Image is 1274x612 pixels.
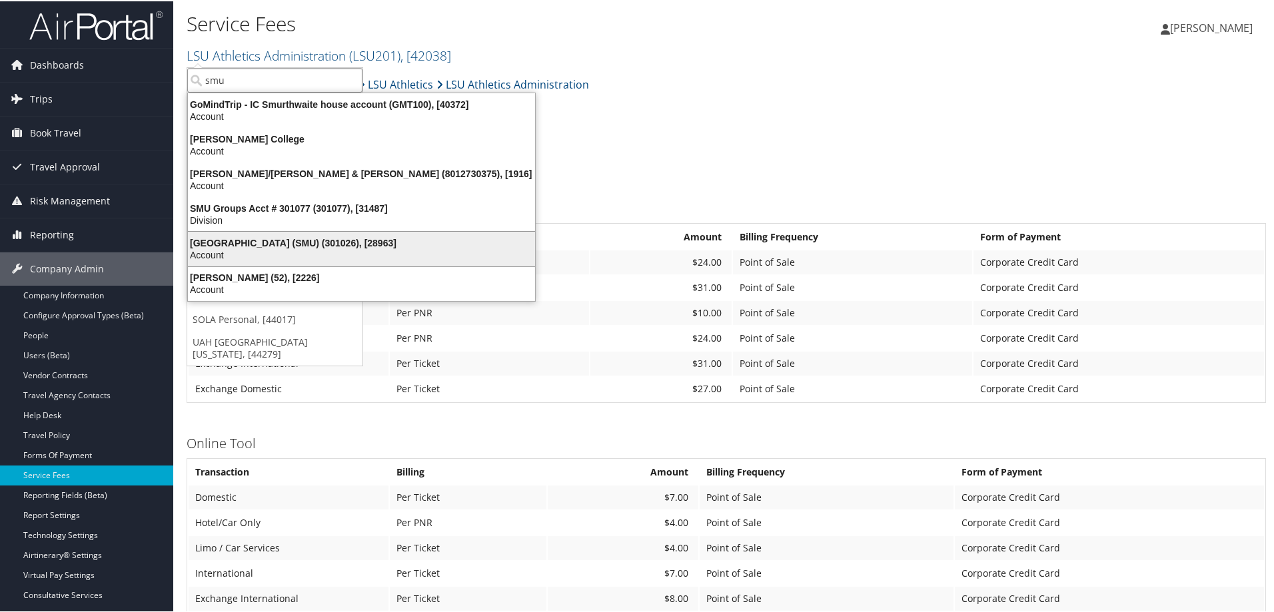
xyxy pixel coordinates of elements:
[548,509,698,533] td: $4.00
[390,325,589,349] td: Per PNR
[390,350,589,374] td: Per Ticket
[548,459,698,483] th: Amount
[955,509,1264,533] td: Corporate Credit Card
[30,47,84,81] span: Dashboards
[436,70,589,97] a: LSU Athletics Administration
[955,560,1264,584] td: Corporate Credit Card
[955,459,1264,483] th: Form of Payment
[733,224,971,248] th: Billing Frequency
[30,149,100,182] span: Travel Approval
[973,376,1264,400] td: Corporate Credit Card
[700,560,954,584] td: Point of Sale
[30,251,104,284] span: Company Admin
[29,9,163,40] img: airportal-logo.png
[548,585,698,609] td: $8.00
[180,97,543,109] div: GoMindTrip - IC Smurthwaite house account (GMT100), [40372]
[189,585,388,609] td: Exchange International
[733,350,971,374] td: Point of Sale
[390,376,589,400] td: Per Ticket
[189,509,388,533] td: Hotel/Car Only
[390,509,546,533] td: Per PNR
[973,350,1264,374] td: Corporate Credit Card
[973,274,1264,298] td: Corporate Credit Card
[700,484,954,508] td: Point of Sale
[973,224,1264,248] th: Form of Payment
[189,535,388,559] td: Limo / Car Services
[590,300,732,324] td: $10.00
[187,9,906,37] h1: Service Fees
[187,67,362,91] input: Search Accounts
[590,376,732,400] td: $27.00
[700,585,954,609] td: Point of Sale
[955,535,1264,559] td: Corporate Credit Card
[180,213,543,225] div: Division
[733,325,971,349] td: Point of Sale
[973,300,1264,324] td: Corporate Credit Card
[189,459,388,483] th: Transaction
[548,560,698,584] td: $7.00
[400,45,451,63] span: , [ 42038 ]
[189,484,388,508] td: Domestic
[733,376,971,400] td: Point of Sale
[187,433,1266,452] h3: Online Tool
[180,248,543,260] div: Account
[180,132,543,144] div: [PERSON_NAME] College
[390,484,546,508] td: Per Ticket
[30,81,53,115] span: Trips
[180,282,543,294] div: Account
[590,350,732,374] td: $31.00
[973,249,1264,273] td: Corporate Credit Card
[180,144,543,156] div: Account
[590,274,732,298] td: $31.00
[700,459,954,483] th: Billing Frequency
[390,300,589,324] td: Per PNR
[180,236,543,248] div: [GEOGRAPHIC_DATA] (SMU) (301026), [28963]
[1161,7,1266,47] a: [PERSON_NAME]
[955,585,1264,609] td: Corporate Credit Card
[180,166,543,178] div: [PERSON_NAME]/[PERSON_NAME] & [PERSON_NAME] (8012730375), [1916]
[187,146,1266,174] h1: LSU Athletics POS
[548,484,698,508] td: $7.00
[30,217,74,250] span: Reporting
[973,325,1264,349] td: Corporate Credit Card
[189,560,388,584] td: International
[590,249,732,273] td: $24.00
[189,376,388,400] td: Exchange Domestic
[548,535,698,559] td: $4.00
[30,183,110,216] span: Risk Management
[187,198,1266,216] h3: Full Service Agent
[180,109,543,121] div: Account
[733,300,971,324] td: Point of Sale
[955,484,1264,508] td: Corporate Credit Card
[700,535,954,559] td: Point of Sale
[390,535,546,559] td: Per Ticket
[390,585,546,609] td: Per Ticket
[733,249,971,273] td: Point of Sale
[187,45,451,63] a: LSU Athletics Administration
[349,45,400,63] span: ( LSU201 )
[390,459,546,483] th: Billing
[590,224,732,248] th: Amount
[590,325,732,349] td: $24.00
[180,201,543,213] div: SMU Groups Acct # 301077 (301077), [31487]
[187,330,362,364] a: UAH [GEOGRAPHIC_DATA][US_STATE], [44279]
[733,274,971,298] td: Point of Sale
[187,307,362,330] a: SOLA Personal, [44017]
[390,560,546,584] td: Per Ticket
[30,115,81,149] span: Book Travel
[1170,19,1253,34] span: [PERSON_NAME]
[180,178,543,190] div: Account
[358,70,433,97] a: LSU Athletics
[180,270,543,282] div: [PERSON_NAME] (52), [2226]
[700,509,954,533] td: Point of Sale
